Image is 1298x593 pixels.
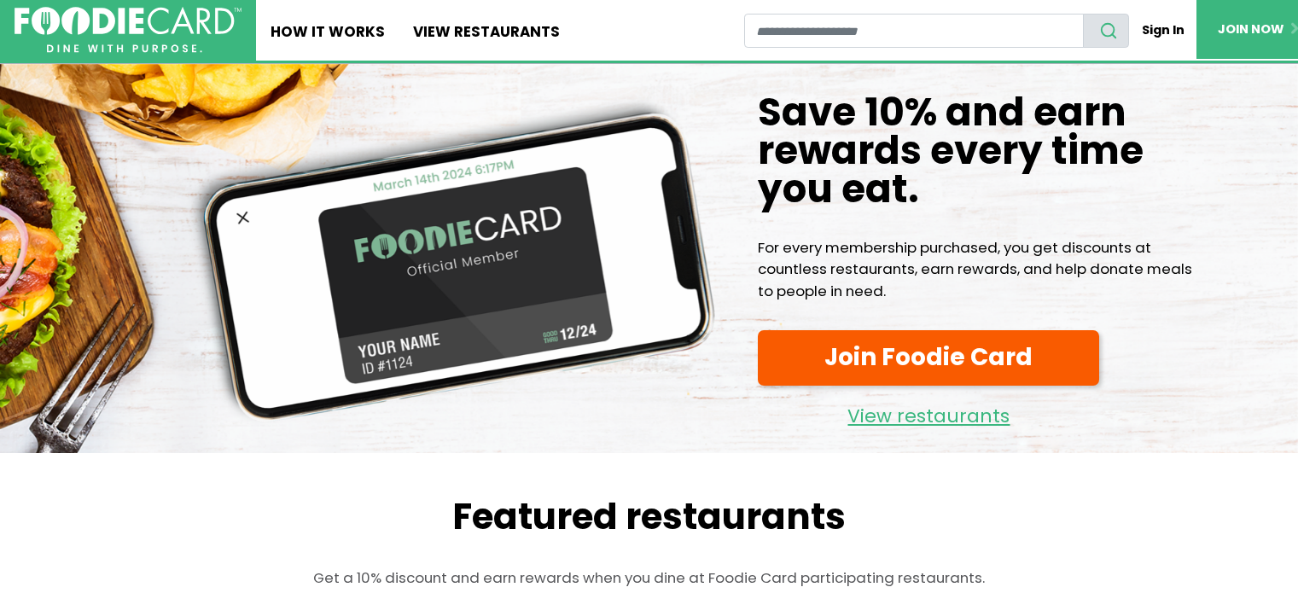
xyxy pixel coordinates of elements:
[137,567,1161,589] p: Get a 10% discount and earn rewards when you dine at Foodie Card participating restaurants.
[15,7,242,53] img: FoodieCard; Eat, Drink, Save, Donate
[758,237,1202,302] p: For every membership purchased, you get discounts at countless restaurants, earn rewards, and hel...
[758,330,1099,385] a: Join Foodie Card
[1083,14,1129,48] button: search
[137,496,1161,538] h2: Featured restaurants
[744,14,1084,48] input: restaurant search
[1129,14,1196,47] a: Sign In
[758,392,1099,432] a: View restaurants
[758,93,1202,209] h1: Save 10% and earn rewards every time you eat.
